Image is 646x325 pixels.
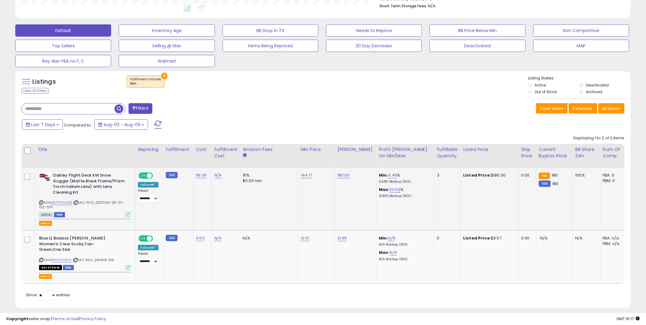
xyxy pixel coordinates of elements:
span: Compared to: [64,122,92,128]
a: N/A [214,235,221,241]
button: Inventory Age [119,24,215,37]
span: OFF [152,236,162,241]
span: 180 [552,172,558,178]
span: Show: entries [26,292,70,298]
img: 41EG7I3mNpL._SL40_.jpg [39,173,51,181]
div: ASIN: [39,236,131,269]
div: Cost [196,146,209,153]
span: FBM [63,265,74,270]
div: Repricing [138,146,161,153]
div: % [379,173,430,184]
div: Listed Price [463,146,516,153]
a: N/A [390,250,397,256]
div: Preset: [138,252,158,265]
b: Short Term Storage Fees: [379,3,427,9]
div: Amazon Fees [243,146,296,153]
div: 100% [575,173,596,178]
small: FBM [166,235,178,241]
span: 2025-08-17 16:17 GMT [617,316,640,322]
div: Preset: [138,189,158,203]
label: Archived [586,89,602,94]
span: 180 [552,181,558,187]
p: N/A Markup (ROI) [379,257,430,261]
button: × [161,73,168,79]
a: N/A [214,172,221,178]
div: Displaying 1 to 2 of 2 items [574,135,625,141]
strong: Copyright [6,316,28,322]
button: MAP [533,40,629,52]
button: Filters [129,103,152,114]
div: $0.30 min [243,178,293,184]
label: Deactivated [586,82,609,88]
h5: Listings [32,78,56,86]
button: Selling @ Max [119,40,215,52]
button: admin [39,221,52,226]
div: ASIN: [39,173,131,217]
span: | SKU: 1150_SW448-SNL [73,257,115,262]
div: Fulfillable Quantity [437,146,458,159]
a: 4.49 [388,172,397,178]
button: Save View [536,103,568,114]
div: Profit [PERSON_NAME] on Min/Max [379,146,432,159]
div: Follow BB * [138,182,158,188]
div: 0.00 [521,236,532,241]
button: Needs to Reprice [326,24,422,37]
div: 3 [437,173,456,178]
span: Fulfillment channel : [130,77,161,86]
span: N/A [540,235,548,241]
div: FBM: 0 [603,178,623,184]
button: Default [15,24,111,37]
span: All listings that are currently out of stock and unavailable for purchase on Amazon [39,265,62,270]
div: seller snap | | [6,316,106,322]
div: FBA: n/a [603,236,623,241]
a: 116.06 [196,172,207,178]
a: B011AH0XUS [52,257,72,263]
p: 5.58% Markup (ROI) [379,180,430,184]
div: FBM: n/a [603,241,623,246]
button: Deactivated [430,40,525,52]
button: BB Drop in 7d [223,24,318,37]
span: N/A [428,3,435,9]
div: Fulfillment Cost [214,146,238,159]
button: Columns [569,103,597,114]
div: Min Price [301,146,332,153]
button: admin [39,274,52,279]
b: Max: [379,250,390,255]
span: Last 7 Days [31,122,55,128]
div: 0.00 [521,173,532,178]
span: OFF [152,173,162,178]
a: B07P21HQZB [52,200,72,205]
a: 20.52 [390,187,401,193]
a: 21.95 [337,235,347,241]
small: FBM [539,181,551,187]
a: 180.00 [337,172,350,178]
div: Clear All Filters [21,88,49,94]
b: Min: [379,235,388,241]
p: N/A Markup (ROI) [379,243,430,247]
th: The percentage added to the cost of goods (COGS) that forms the calculator for Min & Max prices. [376,144,434,168]
button: Items Being Repriced [223,40,318,52]
a: 12.61 [301,235,309,241]
small: Amazon Fees. [243,153,246,158]
label: Out of Stock [535,89,557,94]
button: Top Sellers [15,40,111,52]
div: % [379,187,430,198]
div: BB Share 24h. [575,146,598,159]
button: Last 7 Days [22,119,63,130]
b: Listed Price: [463,172,491,178]
span: All listings currently available for purchase on Amazon [39,212,53,217]
a: N/A [388,235,395,241]
div: Current Buybox Price [539,146,570,159]
span: FBM [54,212,65,217]
div: Title [38,146,133,153]
button: Ray-Ban FBA no F, C [15,55,111,67]
b: Blue Q Badass [PERSON_NAME] Women's Crew Socks,Tan-Green,One Size [39,236,113,254]
span: Aug-03 - Aug-09 [103,122,140,128]
div: $180.00 [463,173,514,178]
div: N/A [575,236,596,241]
div: Ship Price [521,146,534,159]
b: Oakley Flight Deck XM Snow Goggle (Matte Black Frame/Prizm Torch Iridium Lens) with Lens Cleaning... [53,173,127,197]
small: FBA [539,173,550,179]
span: ON [139,173,147,178]
button: Walmart [119,55,215,67]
